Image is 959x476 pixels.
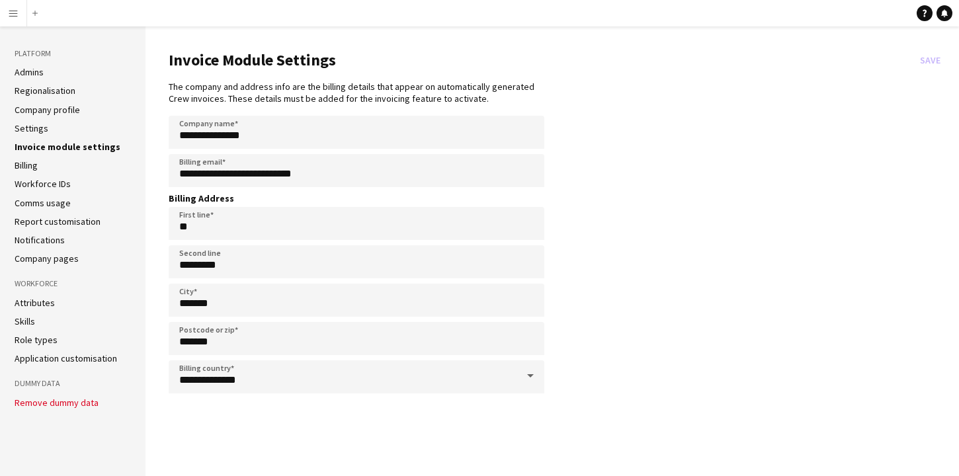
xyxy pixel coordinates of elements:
a: Company profile [15,104,80,116]
h3: Workforce [15,278,131,290]
a: Company pages [15,253,79,264]
div: The company and address info are the billing details that appear on automatically generated Crew ... [169,81,544,104]
a: Skills [15,315,35,327]
button: Remove dummy data [15,397,99,408]
a: Comms usage [15,197,71,209]
a: Role types [15,334,58,346]
a: Admins [15,66,44,78]
a: Attributes [15,297,55,309]
a: Report customisation [15,216,101,227]
a: Application customisation [15,352,117,364]
a: Regionalisation [15,85,75,97]
a: Workforce IDs [15,178,71,190]
h1: Invoice Module Settings [169,50,915,70]
h3: Dummy Data [15,377,131,389]
a: Notifications [15,234,65,246]
h3: Billing Address [169,192,544,204]
a: Settings [15,122,48,134]
h3: Platform [15,48,131,59]
a: Invoice module settings [15,141,120,153]
a: Billing [15,159,38,171]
